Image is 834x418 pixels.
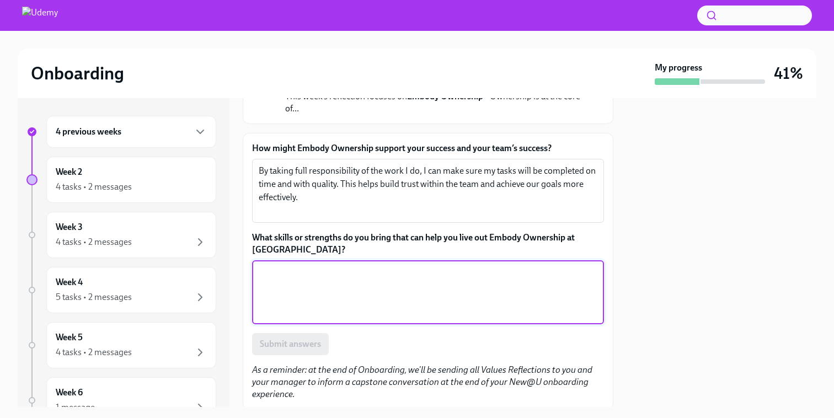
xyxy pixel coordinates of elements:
[56,236,132,248] div: 4 tasks • 2 messages
[285,90,582,115] p: This week’s reflection focuses on —Ownership is at the core of...
[56,346,132,358] div: 4 tasks • 2 messages
[252,365,592,399] em: As a reminder: at the end of Onboarding, we'll be sending all Values Reflections to you and your ...
[56,291,132,303] div: 5 tasks • 2 messages
[56,221,83,233] h6: Week 3
[26,212,216,258] a: Week 34 tasks • 2 messages
[56,126,121,138] h6: 4 previous weeks
[259,164,597,217] textarea: By taking full responsibility of the work I do, I can make sure my tasks will be completed on tim...
[46,116,216,148] div: 4 previous weeks
[31,62,124,84] h2: Onboarding
[26,157,216,203] a: Week 24 tasks • 2 messages
[22,7,58,24] img: Udemy
[56,181,132,193] div: 4 tasks • 2 messages
[26,322,216,368] a: Week 54 tasks • 2 messages
[56,166,82,178] h6: Week 2
[655,62,702,74] strong: My progress
[56,387,83,399] h6: Week 6
[774,63,803,83] h3: 41%
[56,276,83,288] h6: Week 4
[252,142,604,154] label: How might Embody Ownership support your success and your team’s success?
[26,267,216,313] a: Week 45 tasks • 2 messages
[56,401,95,414] div: 1 message
[252,232,604,256] label: What skills or strengths do you bring that can help you live out Embody Ownership at [GEOGRAPHIC_...
[56,331,83,344] h6: Week 5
